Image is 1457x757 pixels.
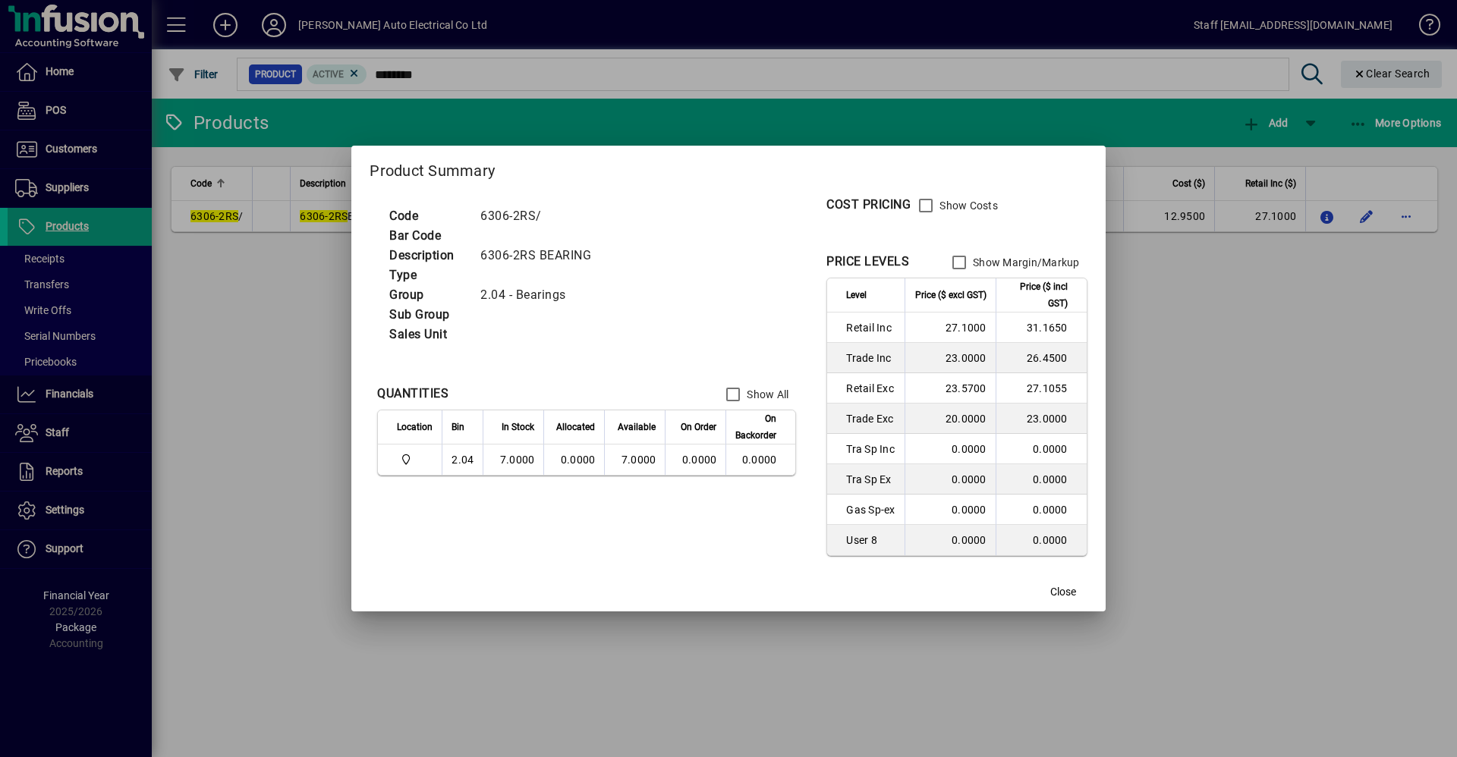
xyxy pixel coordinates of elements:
[382,325,473,344] td: Sales Unit
[996,373,1087,404] td: 27.1055
[1050,584,1076,600] span: Close
[382,206,473,226] td: Code
[846,441,895,457] span: Tra Sp Inc
[846,381,895,396] span: Retail Exc
[473,285,609,305] td: 2.04 - Bearings
[846,502,895,517] span: Gas Sp-ex
[556,419,595,435] span: Allocated
[905,525,996,555] td: 0.0000
[846,350,895,366] span: Trade Inc
[996,525,1087,555] td: 0.0000
[905,495,996,525] td: 0.0000
[382,305,473,325] td: Sub Group
[725,444,795,475] td: 0.0000
[473,206,609,226] td: 6306-2RS/
[618,419,656,435] span: Available
[905,313,996,343] td: 27.1000
[473,246,609,265] td: 6306-2RS BEARING
[483,444,543,475] td: 7.0000
[996,404,1087,434] td: 23.0000
[382,285,473,305] td: Group
[502,419,534,435] span: In Stock
[351,146,1105,190] h2: Product Summary
[1005,278,1068,312] span: Price ($ incl GST)
[905,404,996,434] td: 20.0000
[846,472,895,487] span: Tra Sp Ex
[397,419,433,435] span: Location
[970,255,1080,270] label: Show Margin/Markup
[905,434,996,464] td: 0.0000
[996,434,1087,464] td: 0.0000
[377,385,448,403] div: QUANTITIES
[996,495,1087,525] td: 0.0000
[905,343,996,373] td: 23.0000
[846,532,895,548] span: User 8
[826,253,909,271] div: PRICE LEVELS
[681,419,716,435] span: On Order
[915,287,987,303] span: Price ($ excl GST)
[846,320,895,335] span: Retail Inc
[604,444,665,475] td: 7.0000
[442,444,483,475] td: 2.04
[382,265,473,285] td: Type
[996,343,1087,373] td: 26.4500
[735,410,776,444] span: On Backorder
[996,464,1087,495] td: 0.0000
[1039,578,1087,605] button: Close
[826,196,911,214] div: COST PRICING
[905,373,996,404] td: 23.5700
[846,287,867,303] span: Level
[744,387,788,402] label: Show All
[682,454,717,466] span: 0.0000
[382,246,473,265] td: Description
[996,313,1087,343] td: 31.1650
[846,411,895,426] span: Trade Exc
[936,198,998,213] label: Show Costs
[905,464,996,495] td: 0.0000
[382,226,473,246] td: Bar Code
[543,444,604,475] td: 0.0000
[452,419,464,435] span: Bin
